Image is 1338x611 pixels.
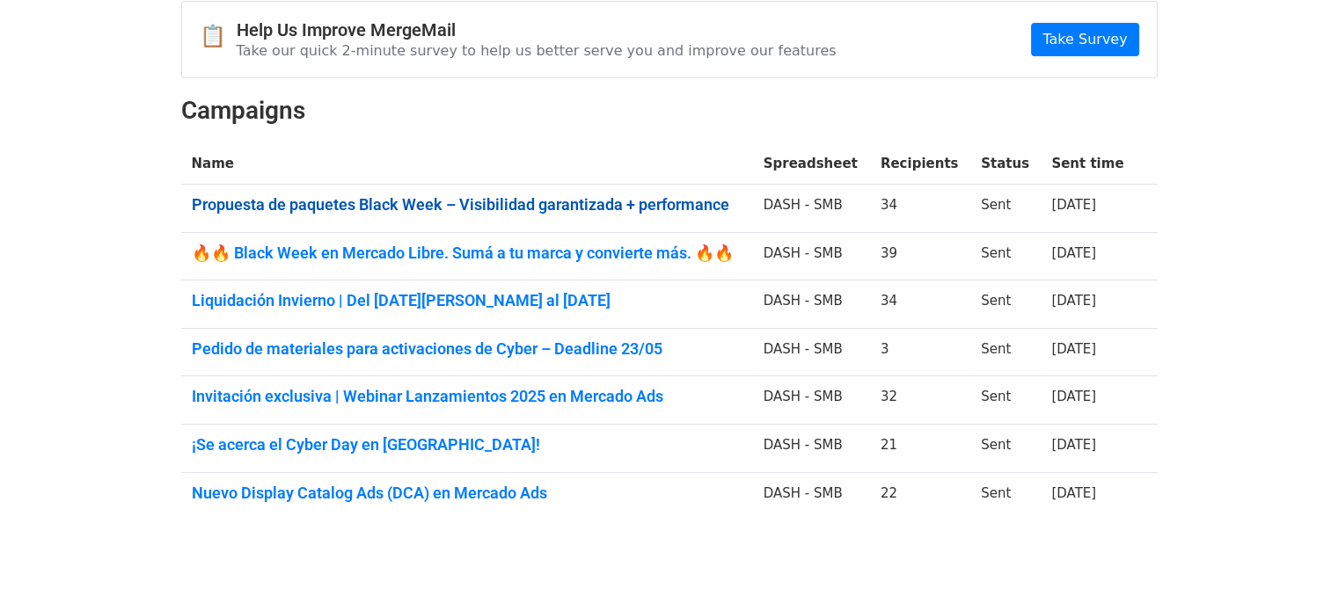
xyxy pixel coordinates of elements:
[1051,389,1096,404] a: [DATE]
[753,143,870,185] th: Spreadsheet
[1051,197,1096,213] a: [DATE]
[753,472,870,520] td: DASH - SMB
[870,185,970,233] td: 34
[970,376,1041,425] td: Sent
[1250,527,1338,611] iframe: Chat Widget
[970,425,1041,473] td: Sent
[753,232,870,280] td: DASH - SMB
[753,185,870,233] td: DASH - SMB
[1051,485,1096,501] a: [DATE]
[970,143,1041,185] th: Status
[870,232,970,280] td: 39
[192,339,742,359] a: Pedido de materiales para activaciones de Cyber – Deadline 23/05
[1031,23,1138,56] a: Take Survey
[192,435,742,455] a: ¡Se acerca el Cyber Day en [GEOGRAPHIC_DATA]!
[1051,293,1096,309] a: [DATE]
[870,376,970,425] td: 32
[192,484,742,503] a: Nuevo Display Catalog Ads (DCA) en Mercado Ads
[753,425,870,473] td: DASH - SMB
[753,376,870,425] td: DASH - SMB
[870,280,970,329] td: 34
[870,328,970,376] td: 3
[1041,143,1136,185] th: Sent time
[753,328,870,376] td: DASH - SMB
[181,96,1158,126] h2: Campaigns
[870,425,970,473] td: 21
[970,232,1041,280] td: Sent
[753,280,870,329] td: DASH - SMB
[237,41,837,60] p: Take our quick 2-minute survey to help us better serve you and improve our features
[237,19,837,40] h4: Help Us Improve MergeMail
[1250,527,1338,611] div: Widget de chat
[970,185,1041,233] td: Sent
[870,472,970,520] td: 22
[970,280,1041,329] td: Sent
[970,472,1041,520] td: Sent
[1051,437,1096,453] a: [DATE]
[192,244,742,263] a: 🔥🔥 Black Week en Mercado Libre. Sumá a tu marca y convierte más. 🔥🔥
[970,328,1041,376] td: Sent
[192,195,742,215] a: Propuesta de paquetes Black Week – Visibilidad garantizada + performance
[870,143,970,185] th: Recipients
[1051,245,1096,261] a: [DATE]
[192,387,742,406] a: Invitación exclusiva | Webinar Lanzamientos 2025 en Mercado Ads
[192,291,742,310] a: Liquidación Invierno | Del [DATE][PERSON_NAME] al [DATE]
[1051,341,1096,357] a: [DATE]
[181,143,753,185] th: Name
[200,24,237,49] span: 📋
